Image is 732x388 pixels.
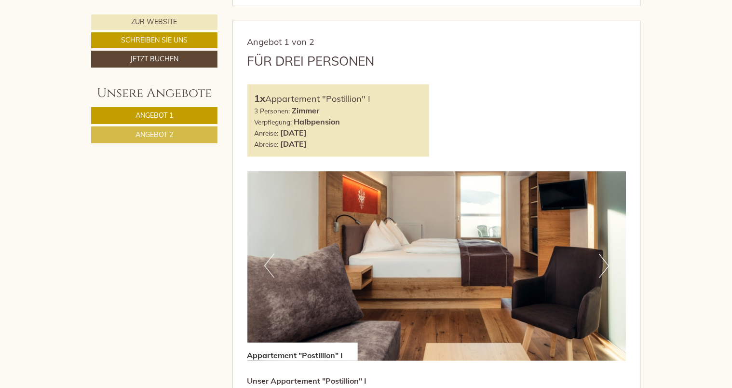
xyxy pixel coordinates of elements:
b: Zimmer [292,106,320,115]
div: Appartement "Postillion" I [255,92,422,106]
a: Zur Website [91,14,217,30]
button: Previous [264,254,274,278]
b: Halbpension [294,117,340,126]
a: Jetzt buchen [91,51,217,68]
b: [DATE] [281,139,307,149]
a: Schreiben Sie uns [91,32,217,48]
small: Verpflegung: [255,118,292,126]
button: Next [599,254,609,278]
b: 1x [255,92,266,104]
span: Angebot 1 von 2 [247,36,315,47]
div: für drei Personen [247,52,375,70]
span: Angebot 2 [136,130,173,139]
div: Unsere Angebote [91,84,217,102]
strong: Unser Appartement "Postillion" I [247,376,367,386]
small: Abreise: [255,140,279,148]
small: 3 Personen: [255,107,290,115]
div: Appartement "Postillion" I [247,343,358,361]
img: image [247,171,626,361]
b: [DATE] [281,128,307,138]
span: Angebot 1 [136,111,173,120]
small: Anreise: [255,129,279,137]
